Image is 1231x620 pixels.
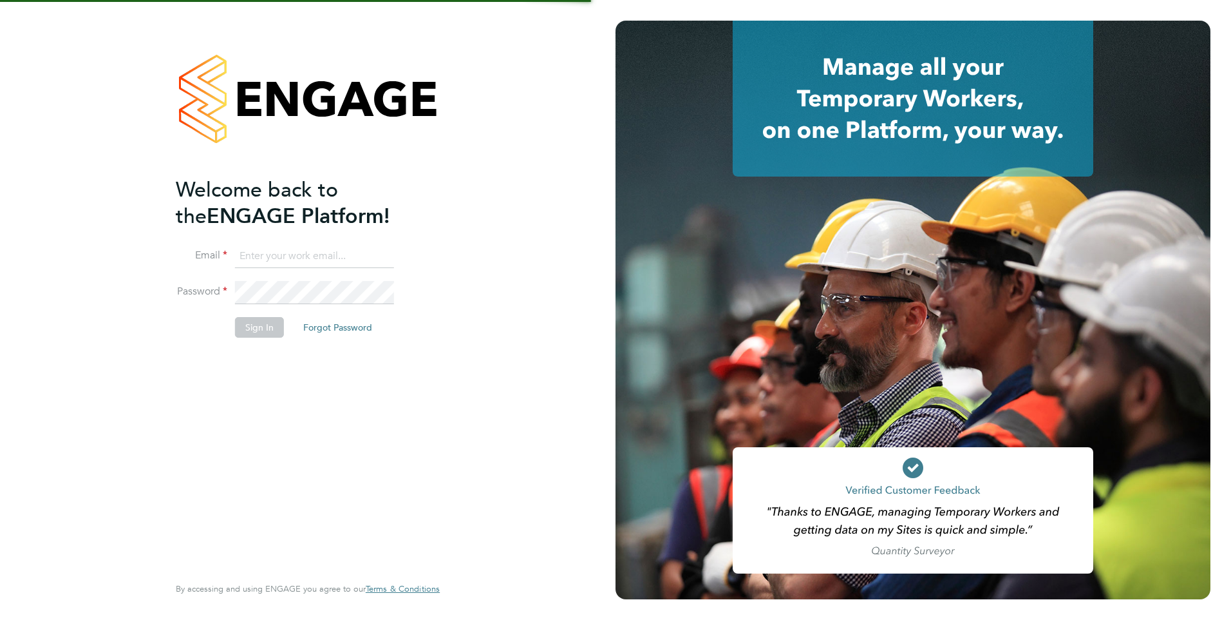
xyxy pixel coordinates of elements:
input: Enter your work email... [235,245,394,268]
span: By accessing and using ENGAGE you agree to our [176,583,440,594]
a: Terms & Conditions [366,584,440,594]
button: Sign In [235,317,284,338]
span: Terms & Conditions [366,583,440,594]
h2: ENGAGE Platform! [176,177,427,229]
label: Email [176,249,227,262]
label: Password [176,285,227,298]
button: Forgot Password [293,317,382,338]
span: Welcome back to the [176,177,338,229]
